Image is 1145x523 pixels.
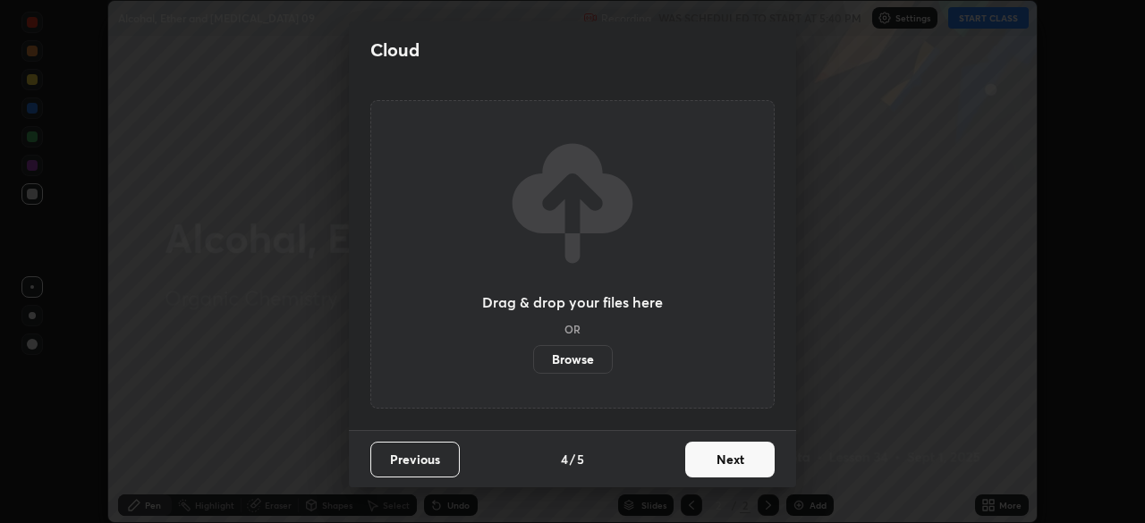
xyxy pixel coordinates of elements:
[577,450,584,468] h4: 5
[685,442,775,477] button: Next
[370,442,460,477] button: Previous
[370,38,420,62] h2: Cloud
[561,450,568,468] h4: 4
[482,295,663,309] h3: Drag & drop your files here
[564,324,581,334] h5: OR
[570,450,575,468] h4: /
